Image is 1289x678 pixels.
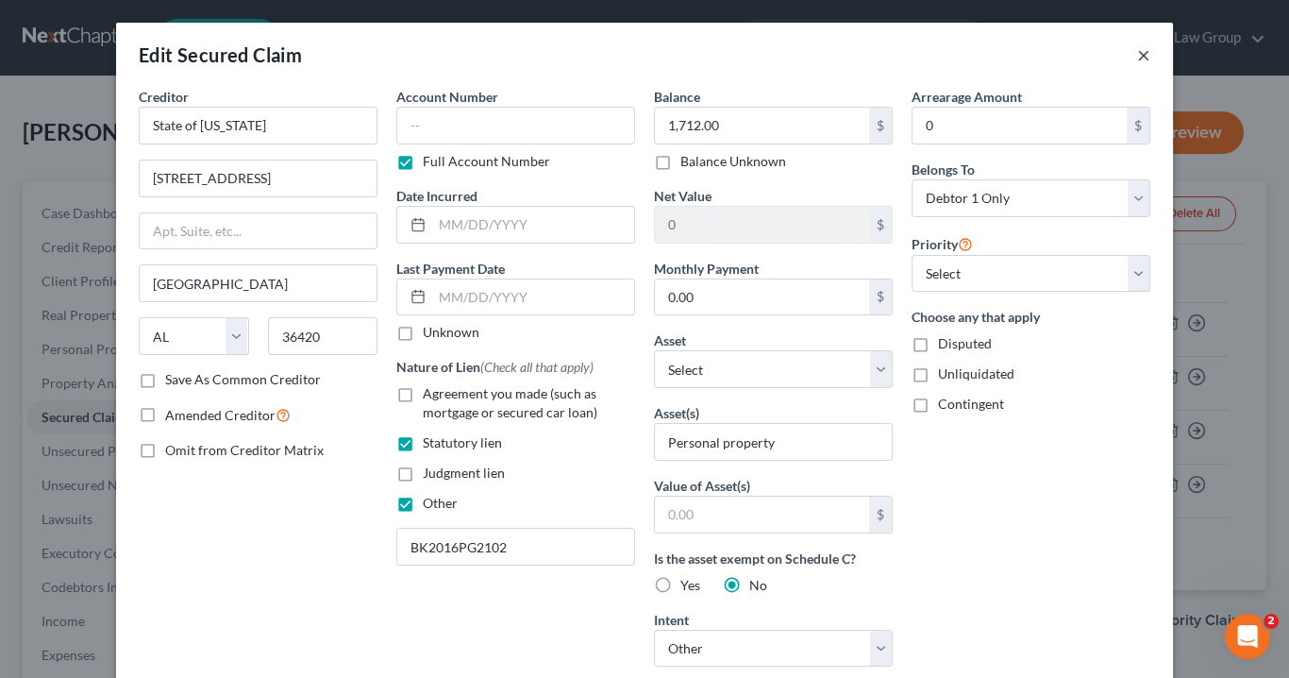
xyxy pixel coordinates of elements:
[1225,614,1270,659] iframe: Intercom live chat
[655,497,869,533] input: 0.00
[654,610,689,630] label: Intent
[869,280,892,315] div: $
[139,42,302,68] div: Edit Secured Claim
[396,259,505,279] label: Last Payment Date
[397,529,634,565] input: Specify...
[396,186,477,206] label: Date Incurred
[654,403,699,423] label: Asset(s)
[268,317,378,355] input: Enter zip...
[938,365,1014,381] span: Unliquidated
[1137,43,1150,66] button: ×
[912,307,1150,327] label: Choose any that apply
[165,370,321,389] label: Save As Common Creditor
[140,265,377,301] input: Enter city...
[432,207,634,243] input: MM/DD/YYYY
[423,152,550,171] label: Full Account Number
[680,577,700,593] span: Yes
[654,186,711,206] label: Net Value
[654,476,750,496] label: Value of Asset(s)
[912,161,975,178] span: Belongs To
[938,396,1004,412] span: Contingent
[655,280,869,315] input: 0.00
[396,107,635,144] input: --
[654,549,893,568] label: Is the asset exempt on Schedule C?
[423,495,458,511] span: Other
[140,213,377,249] input: Apt, Suite, etc...
[654,259,759,279] label: Monthly Payment
[869,108,892,144] div: $
[869,497,892,533] div: $
[654,332,686,348] span: Asset
[423,465,505,481] span: Judgment lien
[655,424,892,460] input: Specify...
[912,87,1022,107] label: Arrearage Amount
[165,442,324,458] span: Omit from Creditor Matrix
[396,357,594,377] label: Nature of Lien
[140,161,377,196] input: Enter address...
[432,280,634,315] input: MM/DD/YYYY
[165,407,276,423] span: Amended Creditor
[423,385,597,420] span: Agreement you made (such as mortgage or secured car loan)
[912,108,1127,144] input: 0.00
[869,207,892,243] div: $
[139,107,377,144] input: Search creditor by name...
[396,87,498,107] label: Account Number
[912,232,973,255] label: Priority
[749,577,767,593] span: No
[139,89,189,105] span: Creditor
[423,434,502,450] span: Statutory lien
[1127,108,1149,144] div: $
[423,323,479,342] label: Unknown
[655,108,869,144] input: 0.00
[654,87,700,107] label: Balance
[655,207,869,243] input: 0.00
[680,152,786,171] label: Balance Unknown
[480,359,594,375] span: (Check all that apply)
[1264,614,1279,629] span: 2
[938,335,992,351] span: Disputed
